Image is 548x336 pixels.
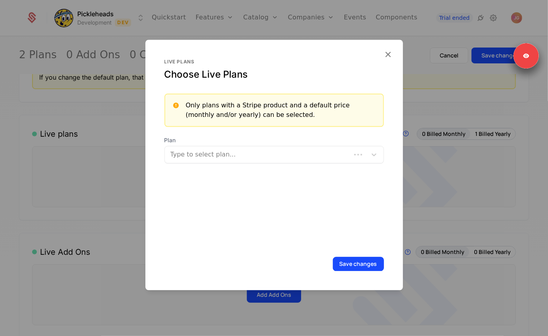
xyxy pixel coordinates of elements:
span: Plan [164,136,384,144]
div: Only plans with a Stripe product and a default price (monthly and/or yearly) can be selected. [186,101,377,120]
div: Type to select plan... [170,150,347,159]
div: Choose Live Plans [164,68,384,81]
div: Live plans [164,59,384,65]
button: Save changes [333,257,384,271]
